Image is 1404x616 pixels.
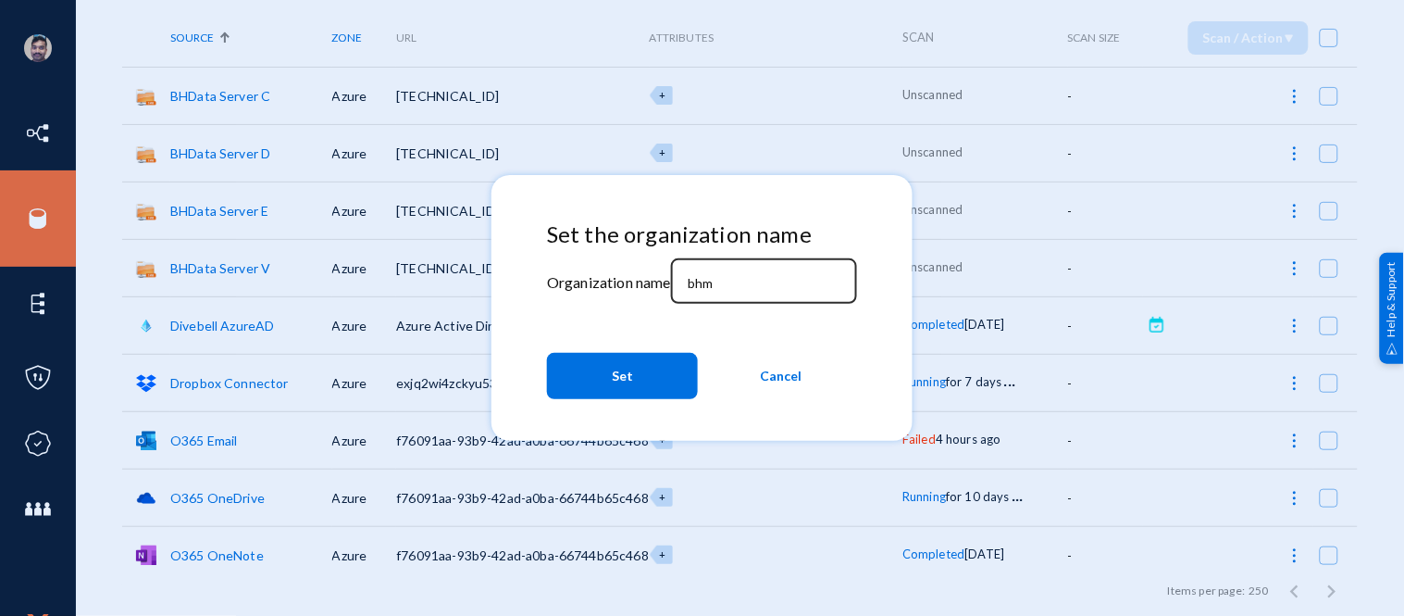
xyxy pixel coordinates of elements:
button: Cancel [705,353,856,399]
input: Organization name [688,275,847,292]
mat-label: Organization name [547,273,671,291]
button: Set [547,353,698,399]
span: Cancel [761,359,802,393]
span: Set [612,359,633,393]
h4: Set the organization name [547,221,857,248]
